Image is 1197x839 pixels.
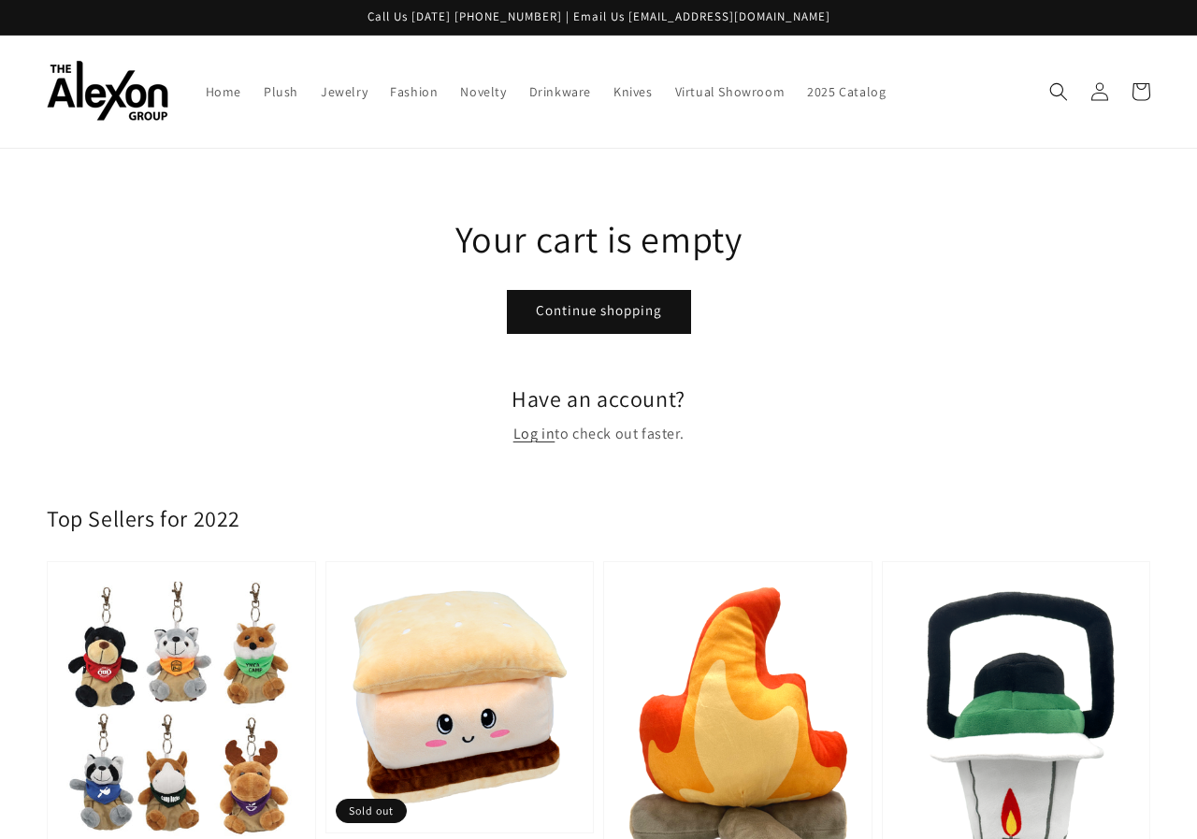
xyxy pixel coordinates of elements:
[664,72,797,111] a: Virtual Showroom
[529,83,591,100] span: Drinkware
[310,72,379,111] a: Jewelry
[796,72,897,111] a: 2025 Catalog
[379,72,449,111] a: Fashion
[47,504,240,533] h2: Top Sellers for 2022
[195,72,252,111] a: Home
[449,72,517,111] a: Novelty
[47,384,1150,413] h2: Have an account?
[264,83,298,100] span: Plush
[518,72,602,111] a: Drinkware
[602,72,664,111] a: Knives
[513,421,555,448] a: Log in
[47,214,1150,263] h1: Your cart is empty
[390,83,438,100] span: Fashion
[1038,71,1079,112] summary: Search
[321,83,368,100] span: Jewelry
[675,83,786,100] span: Virtual Showroom
[460,83,506,100] span: Novelty
[807,83,886,100] span: 2025 Catalog
[47,421,1150,448] p: to check out faster.
[206,83,241,100] span: Home
[336,799,407,823] span: Sold out
[508,291,690,333] a: Continue shopping
[613,83,653,100] span: Knives
[252,72,310,111] a: Plush
[47,61,168,122] img: The Alexon Group
[345,581,575,814] img: S'mores Pillow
